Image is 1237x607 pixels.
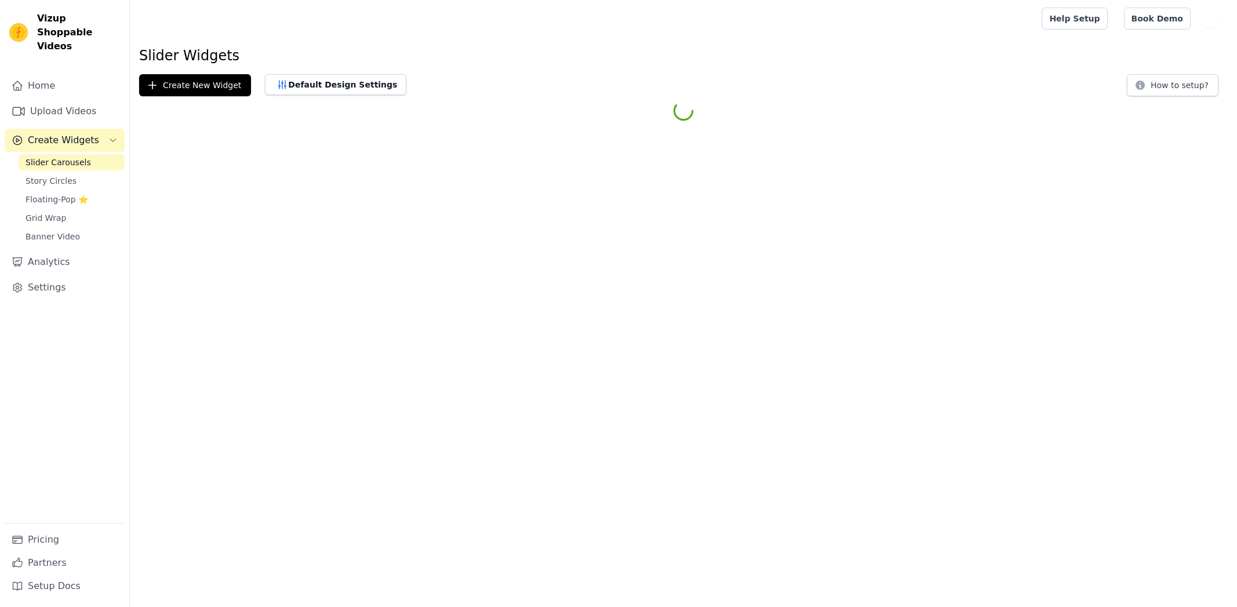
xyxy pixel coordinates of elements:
span: Slider Carousels [26,157,91,168]
button: Default Design Settings [265,74,406,95]
a: Settings [5,276,125,299]
span: Banner Video [26,231,80,242]
img: Vizup [9,23,28,42]
a: Banner Video [19,228,125,245]
span: Vizup Shoppable Videos [37,12,120,53]
h1: Slider Widgets [139,46,1228,65]
a: Floating-Pop ⭐ [19,191,125,208]
button: Create New Widget [139,74,251,96]
a: Home [5,74,125,97]
a: Book Demo [1124,8,1191,30]
a: How to setup? [1127,82,1218,93]
span: Floating-Pop ⭐ [26,194,88,205]
a: Story Circles [19,173,125,189]
a: Grid Wrap [19,210,125,226]
span: Story Circles [26,175,77,187]
span: Grid Wrap [26,212,66,224]
a: Upload Videos [5,100,125,123]
a: Help Setup [1042,8,1107,30]
a: Slider Carousels [19,154,125,170]
span: Create Widgets [28,133,99,147]
a: Analytics [5,250,125,274]
a: Setup Docs [5,575,125,598]
a: Partners [5,551,125,575]
button: Create Widgets [5,129,125,152]
button: How to setup? [1127,74,1218,96]
a: Pricing [5,528,125,551]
